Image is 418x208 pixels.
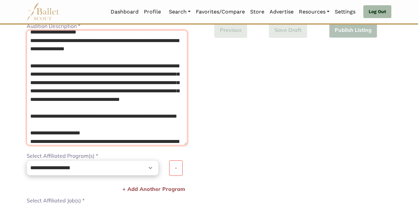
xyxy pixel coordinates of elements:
a: Dashboard [108,5,141,19]
button: + Add Another Program [120,185,187,194]
label: Select Affiliated Job(s) * [27,196,85,205]
a: Profile [141,5,164,19]
a: Favorites/Compare [193,5,248,19]
a: Search [166,5,193,19]
a: Store [248,5,267,19]
label: Audition Description * [27,22,80,31]
a: Advertise [267,5,296,19]
a: Resources [296,5,332,19]
button: - [169,160,183,176]
a: Log Out [363,5,391,18]
label: Select Affiliated Program(s) * [27,152,98,160]
a: Settings [332,5,358,19]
